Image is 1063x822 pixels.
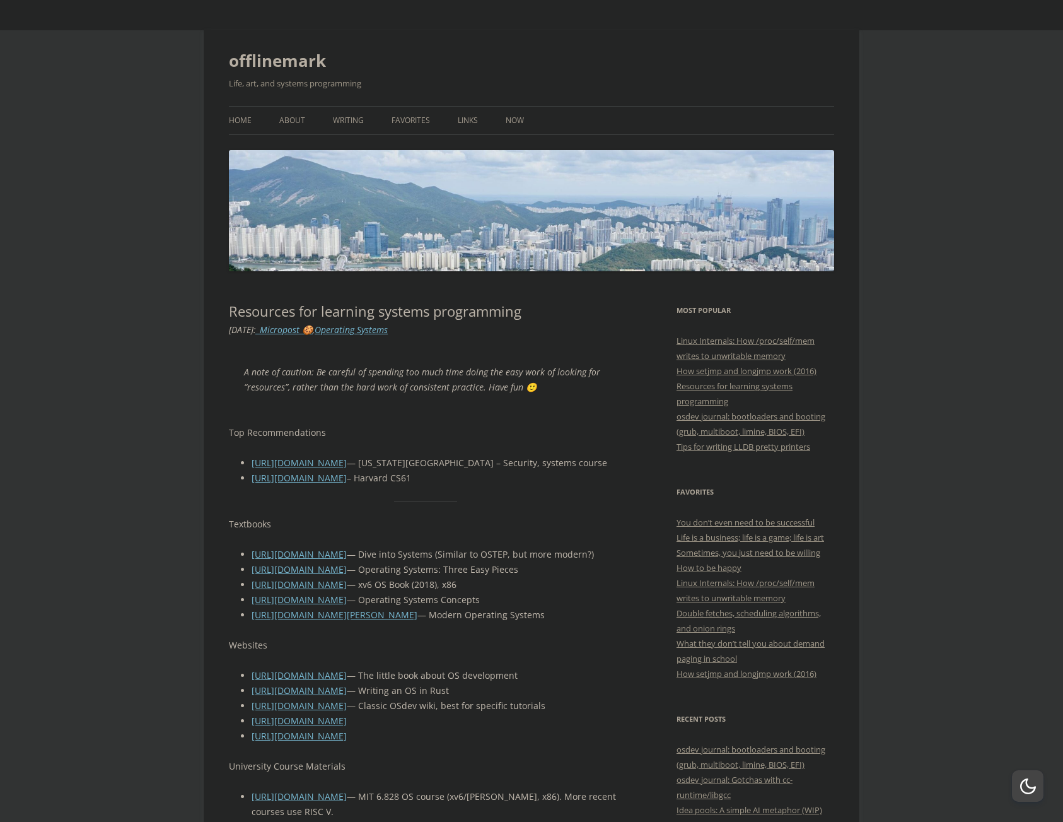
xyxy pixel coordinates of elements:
time: [DATE] [229,324,253,336]
i: : , [229,324,388,336]
h3: Most Popular [677,303,834,318]
a: [URL][DOMAIN_NAME] [252,594,347,606]
a: Linux Internals: How /proc/self/mem writes to unwritable memory [677,577,815,604]
a: [URL][DOMAIN_NAME] [252,472,347,484]
a: osdev journal: bootloaders and booting (grub, multiboot, limine, BIOS, EFI) [677,744,825,770]
a: Operating Systems [315,324,388,336]
a: Double fetches, scheduling algorithms, and onion rings [677,608,821,634]
a: How to be happy [677,562,741,573]
a: How setjmp and longjmp work (2016) [677,668,816,679]
a: [URL][DOMAIN_NAME] [252,548,347,560]
a: How setjmp and longjmp work (2016) [677,365,816,377]
a: offlinemark [229,45,326,76]
h3: Recent Posts [677,712,834,727]
a: [URL][DOMAIN_NAME] [252,700,347,712]
a: Writing [333,107,364,134]
li: — xv6 OS Book (2018), x86 [252,577,623,592]
li: — The little book about OS development [252,668,623,683]
li: — Modern Operating Systems [252,608,623,623]
a: Home [229,107,252,134]
a: osdev journal: bootloaders and booting (grub, multiboot, limine, BIOS, EFI) [677,411,825,437]
a: [URL][DOMAIN_NAME] [252,684,347,696]
h3: Favorites [677,484,834,500]
a: Resources for learning systems programming [677,380,793,407]
a: Favorites [392,107,430,134]
a: Life is a business; life is a game; life is art [677,532,824,543]
a: [URL][DOMAIN_NAME] [252,669,347,681]
p: Websites [229,638,623,653]
a: Sometimes, you just need to be willing [677,547,820,558]
a: _Micropost 🍪 [256,324,313,336]
p: Top Recommendations [229,425,623,440]
a: [URL][DOMAIN_NAME] [252,790,347,802]
p: A note of caution: Be careful of spending too much time doing the easy work of looking for “resou... [244,365,608,395]
a: Tips for writing LLDB pretty printers [677,441,810,452]
h2: Life, art, and systems programming [229,76,834,91]
h1: Resources for learning systems programming [229,303,623,319]
li: — MIT 6.828 OS course (xv6/[PERSON_NAME], x86). More recent courses use RISC V. [252,789,623,819]
a: About [279,107,305,134]
a: You don’t even need to be successful [677,517,815,528]
li: — Dive into Systems (Similar to OSTEP, but more modern?) [252,547,623,562]
a: [URL][DOMAIN_NAME] [252,578,347,590]
li: – Harvard CS61 [252,471,623,486]
li: — [US_STATE][GEOGRAPHIC_DATA] – Security, systems course [252,455,623,471]
li: — Operating Systems: Three Easy Pieces [252,562,623,577]
a: [URL][DOMAIN_NAME][PERSON_NAME] [252,609,417,621]
p: University Course Materials [229,759,623,774]
a: Links [458,107,478,134]
a: Now [506,107,524,134]
img: offlinemark [229,150,834,271]
a: Linux Internals: How /proc/self/mem writes to unwritable memory [677,335,815,361]
a: [URL][DOMAIN_NAME] [252,563,347,575]
a: osdev journal: Gotchas with cc-runtime/libgcc [677,774,793,801]
a: Idea pools: A simple AI metaphor (WIP) [677,804,822,816]
a: [URL][DOMAIN_NAME] [252,730,347,742]
a: [URL][DOMAIN_NAME] [252,457,347,469]
li: — Classic OSdev wiki, best for specific tutorials [252,698,623,713]
li: — Writing an OS in Rust [252,683,623,698]
a: What they don’t tell you about demand paging in school [677,638,825,664]
p: Textbooks [229,517,623,532]
li: — Operating Systems Concepts [252,592,623,608]
a: [URL][DOMAIN_NAME] [252,715,347,727]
